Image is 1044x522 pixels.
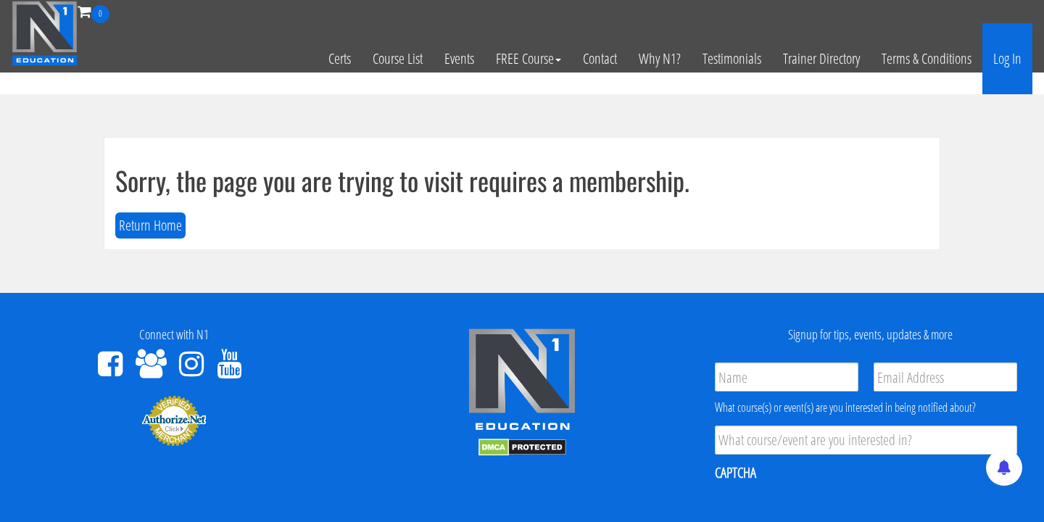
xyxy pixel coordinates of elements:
img: Authorize.Net Merchant - Click to Verify [141,394,207,447]
a: Terms & Conditions [871,23,982,94]
a: Events [434,23,485,94]
img: n1-edu-logo [468,328,576,435]
span: 0 [91,5,109,23]
a: Why N1? [628,23,692,94]
a: Contact [572,23,628,94]
input: Email Address [874,362,1017,391]
h1: Sorry, the page you are trying to visit requires a membership. [115,166,929,195]
img: n1-education [12,1,78,66]
a: 0 [78,1,109,21]
input: Name [715,362,858,391]
a: Testimonials [692,23,772,94]
a: Certs [318,23,362,94]
label: CAPTCHA [715,463,756,482]
h4: Signup for tips, events, updates & more [707,328,1033,342]
div: What course(s) or event(s) are you interested in being notified about? [715,399,1017,416]
input: What course/event are you interested in? [715,426,1017,455]
a: FREE Course [485,23,572,94]
h4: Connect with N1 [11,328,337,342]
a: Log In [982,23,1032,94]
button: Return Home [115,212,186,239]
a: Course List [362,23,434,94]
img: DMCA.com Protection Status [478,439,566,456]
a: Trainer Directory [772,23,871,94]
